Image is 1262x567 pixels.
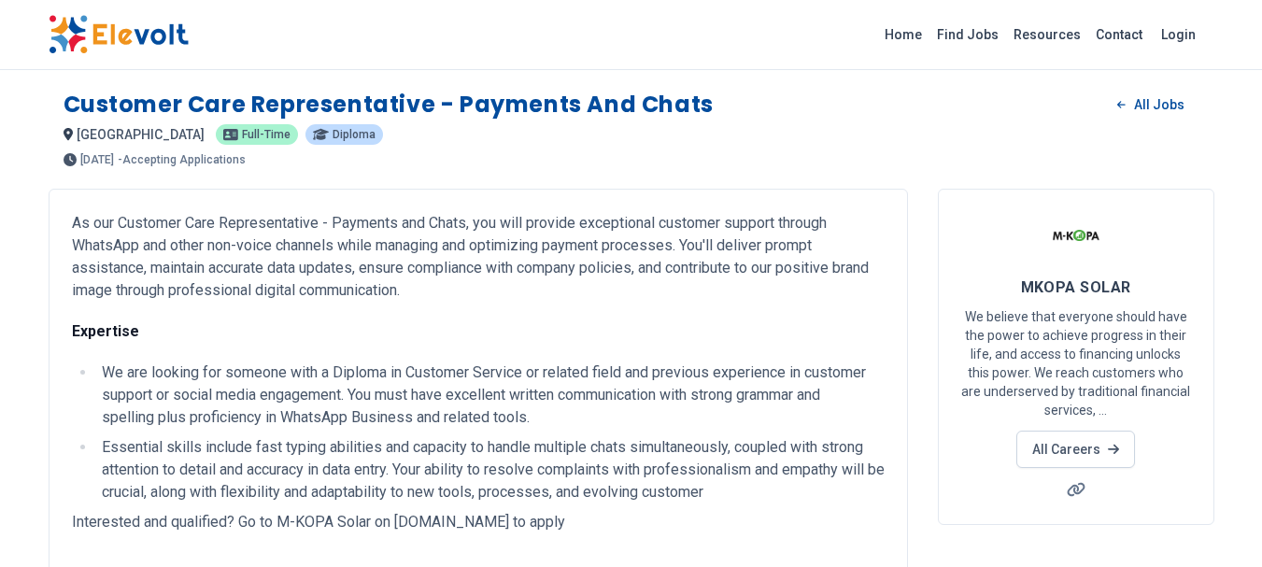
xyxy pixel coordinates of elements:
a: Resources [1006,20,1088,50]
span: MKOPA SOLAR [1021,278,1131,296]
span: Full-time [242,129,291,140]
a: Login [1150,16,1207,53]
h1: Customer Care Representative - Payments and Chats [64,90,714,120]
p: As our Customer Care Representative - Payments and Chats, you will provide exceptional customer s... [72,212,885,302]
a: All Jobs [1102,91,1198,119]
img: Elevolt [49,15,189,54]
a: All Careers [1016,431,1135,468]
iframe: Chat Widget [1169,477,1262,567]
span: [GEOGRAPHIC_DATA] [77,127,205,142]
strong: Expertise [72,322,139,340]
a: Contact [1088,20,1150,50]
p: We believe that everyone should have the power to achieve progress in their life, and access to f... [961,307,1191,419]
p: - Accepting Applications [118,154,246,165]
a: Home [877,20,929,50]
span: Diploma [333,129,376,140]
span: [DATE] [80,154,114,165]
img: MKOPA SOLAR [1053,212,1099,259]
a: Find Jobs [929,20,1006,50]
p: Interested and qualified? Go to M-KOPA Solar on [DOMAIN_NAME] to apply [72,511,885,533]
li: We are looking for someone with a Diploma in Customer Service or related field and previous exper... [96,361,885,429]
li: Essential skills include fast typing abilities and capacity to handle multiple chats simultaneous... [96,436,885,503]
